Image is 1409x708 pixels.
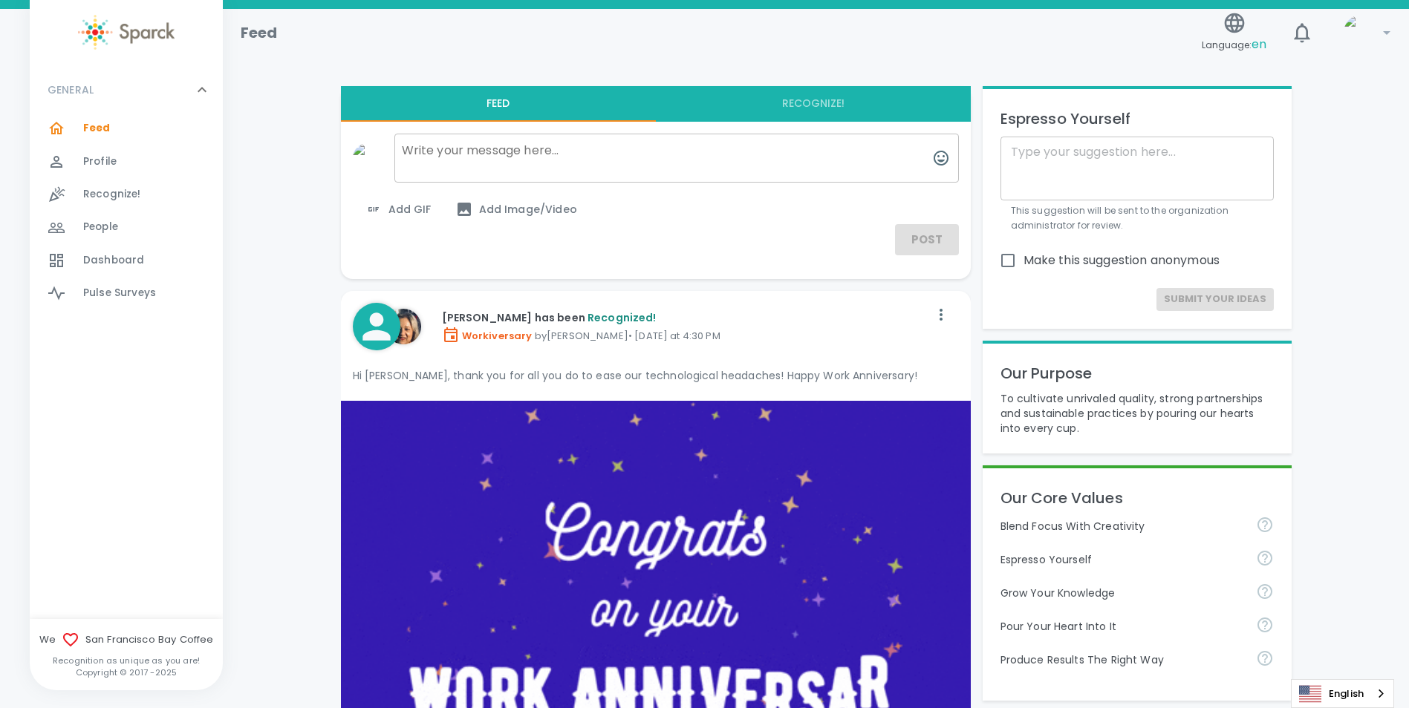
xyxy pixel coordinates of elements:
[353,143,383,173] img: Picture of David
[1000,107,1274,131] p: Espresso Yourself
[1011,203,1263,233] p: This suggestion will be sent to the organization administrator for review.
[353,368,959,383] p: Hi [PERSON_NAME], thank you for all you do to ease our technological headaches! Happy Work Annive...
[30,112,223,315] div: GENERAL
[1256,616,1274,634] svg: Come to work to make a difference in your own way
[1000,361,1274,385] p: Our Purpose
[83,220,118,235] span: People
[241,21,278,45] h1: Feed
[30,666,223,678] p: Copyright © 2017 - 2025
[1256,649,1274,667] svg: Find success working together and doing the right thing
[1000,486,1274,510] p: Our Core Values
[48,82,94,97] p: GENERAL
[83,286,156,301] span: Pulse Surveys
[83,187,141,202] span: Recognize!
[442,326,929,344] p: by [PERSON_NAME] • [DATE] at 4:30 PM
[30,15,223,50] a: Sparck logo
[365,200,432,218] span: Add GIF
[1256,549,1274,567] svg: Share your voice and your ideas
[442,329,533,343] span: Workiversary
[1256,583,1274,600] svg: Follow your curiosity and learn together
[30,244,223,277] a: Dashboard
[1196,7,1272,59] button: Language:en
[1202,35,1266,55] span: Language:
[1000,586,1244,600] p: Grow Your Knowledge
[1292,680,1393,707] a: English
[30,145,223,178] a: Profile
[1256,516,1274,534] svg: Achieve goals today and innovate for tomorrow
[30,277,223,309] a: Pulse Surveys
[83,253,144,268] span: Dashboard
[1291,679,1394,708] aside: Language selected: English
[30,655,223,666] p: Recognition as unique as you are!
[455,200,577,218] span: Add Image/Video
[1000,652,1244,667] p: Produce Results The Right Way
[341,86,971,122] div: interaction tabs
[1344,15,1379,50] img: Picture of David
[78,15,175,50] img: Sparck logo
[30,68,223,112] div: GENERAL
[1000,552,1244,567] p: Espresso Yourself
[30,631,223,649] span: We San Francisco Bay Coffee
[588,310,657,325] span: Recognized!
[30,211,223,243] a: People
[83,121,111,136] span: Feed
[30,112,223,145] a: Feed
[1000,391,1274,436] p: To cultivate unrivaled quality, strong partnerships and sustainable practices by pouring our hear...
[1252,36,1266,53] span: en
[442,310,929,325] p: [PERSON_NAME] has been
[341,86,656,122] button: Feed
[385,309,421,344] img: Picture of Monica Loncich
[30,178,223,211] a: Recognize!
[83,154,117,169] span: Profile
[1024,252,1220,269] span: Make this suggestion anonymous
[656,86,971,122] button: Recognize!
[1291,679,1394,708] div: Language
[1000,619,1244,634] p: Pour Your Heart Into It
[1000,519,1244,534] p: Blend Focus With Creativity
